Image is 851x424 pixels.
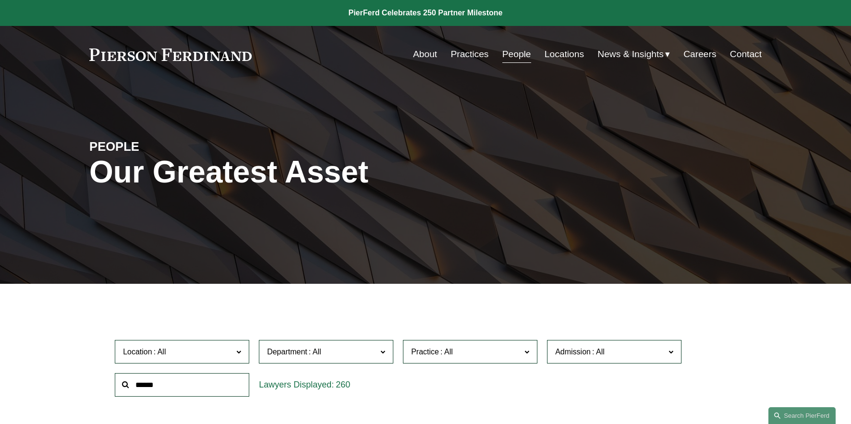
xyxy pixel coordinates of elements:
a: Careers [683,45,716,63]
a: Locations [545,45,584,63]
a: People [502,45,531,63]
span: News & Insights [597,46,664,63]
h4: PEOPLE [89,139,257,154]
a: About [413,45,437,63]
a: folder dropdown [597,45,670,63]
span: Admission [555,348,591,356]
h1: Our Greatest Asset [89,155,537,190]
a: Search this site [768,407,836,424]
a: Contact [730,45,762,63]
span: Department [267,348,307,356]
span: Practice [411,348,439,356]
span: 260 [336,380,350,389]
span: Location [123,348,152,356]
a: Practices [451,45,489,63]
